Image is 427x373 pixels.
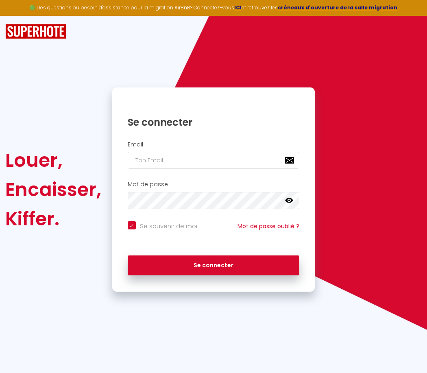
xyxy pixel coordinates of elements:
input: Ton Email [128,152,300,169]
h2: Email [128,141,300,148]
a: Mot de passe oublié ? [237,222,299,230]
div: Louer, [5,146,101,175]
img: SuperHote logo [5,24,66,39]
div: Kiffer. [5,204,101,233]
h2: Mot de passe [128,181,300,188]
a: créneaux d'ouverture de la salle migration [278,4,397,11]
div: Encaisser, [5,175,101,204]
h1: Se connecter [128,116,300,129]
a: ICI [234,4,242,11]
button: Se connecter [128,255,300,276]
